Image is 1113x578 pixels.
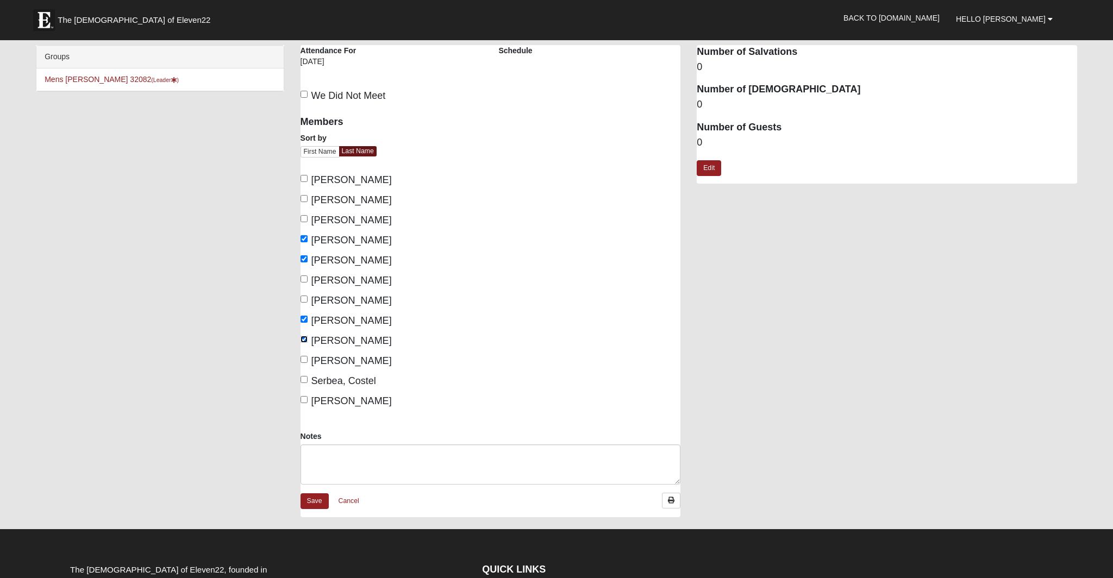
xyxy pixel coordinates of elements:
a: First Name [301,146,340,158]
input: [PERSON_NAME] [301,396,308,403]
input: [PERSON_NAME] [301,235,308,242]
dt: Number of Salvations [697,45,1077,59]
img: Eleven22 logo [33,9,55,31]
dt: Number of Guests [697,121,1077,135]
input: [PERSON_NAME] [301,296,308,303]
a: Cancel [332,493,366,510]
dt: Number of [DEMOGRAPHIC_DATA] [697,83,1077,97]
span: [PERSON_NAME] [311,355,392,366]
small: (Leader ) [151,77,179,83]
span: [PERSON_NAME] [311,395,392,406]
input: [PERSON_NAME] [301,316,308,323]
dd: 0 [697,60,1077,74]
input: [PERSON_NAME] [301,336,308,343]
input: We Did Not Meet [301,91,308,98]
label: Sort by [301,133,327,143]
a: Hello [PERSON_NAME] [948,5,1061,33]
span: [PERSON_NAME] [311,335,392,346]
a: Save [301,493,329,509]
input: [PERSON_NAME] [301,275,308,282]
label: Notes [301,431,322,442]
a: Print Attendance Roster [662,493,680,508]
a: Edit [697,160,721,176]
span: Hello [PERSON_NAME] [956,15,1046,23]
span: [PERSON_NAME] [311,255,392,266]
span: [PERSON_NAME] [311,315,392,326]
span: [PERSON_NAME] [311,174,392,185]
input: [PERSON_NAME] [301,195,308,202]
dd: 0 [697,136,1077,150]
input: [PERSON_NAME] [301,356,308,363]
span: [PERSON_NAME] [311,295,392,306]
span: [PERSON_NAME] [311,194,392,205]
a: Back to [DOMAIN_NAME] [835,4,948,32]
label: Attendance For [301,45,357,56]
div: [DATE] [301,56,383,74]
input: [PERSON_NAME] [301,215,308,222]
span: [PERSON_NAME] [311,215,392,225]
span: [PERSON_NAME] [311,275,392,286]
a: The [DEMOGRAPHIC_DATA] of Eleven22 [28,4,245,31]
label: Schedule [498,45,532,56]
input: [PERSON_NAME] [301,255,308,262]
input: [PERSON_NAME] [301,175,308,182]
span: The [DEMOGRAPHIC_DATA] of Eleven22 [58,15,210,26]
a: Last Name [339,146,377,156]
span: We Did Not Meet [311,90,386,101]
div: Groups [36,46,283,68]
span: Serbea, Costel [311,375,376,386]
span: [PERSON_NAME] [311,235,392,246]
h4: Members [301,116,483,128]
dd: 0 [697,98,1077,112]
input: Serbea, Costel [301,376,308,383]
a: Mens [PERSON_NAME] 32082(Leader) [45,75,179,84]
